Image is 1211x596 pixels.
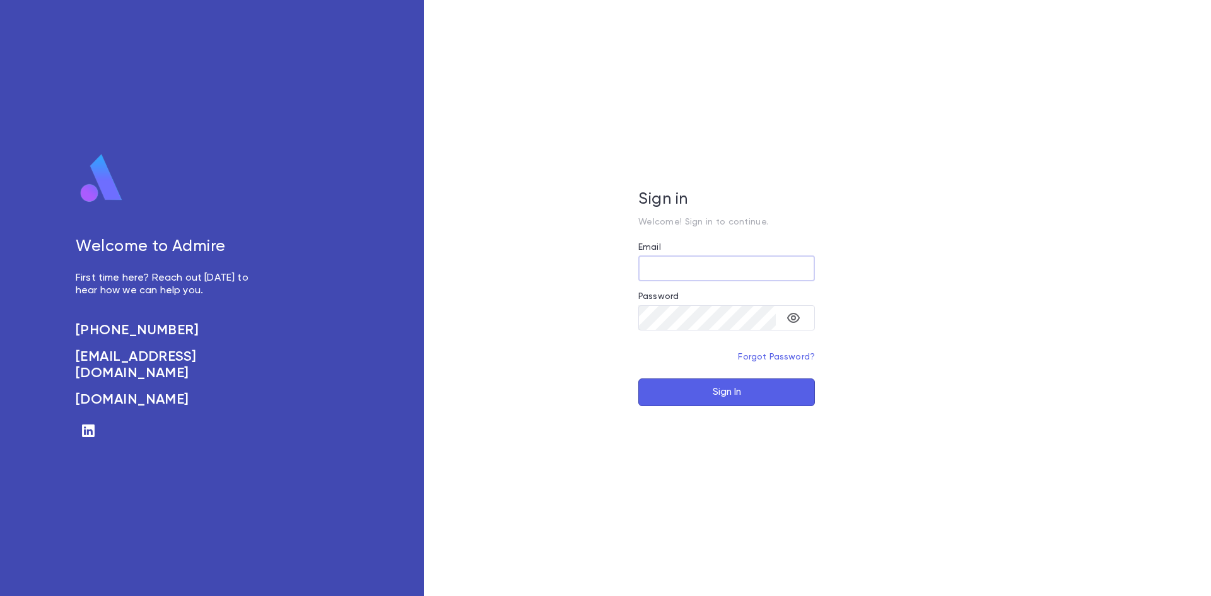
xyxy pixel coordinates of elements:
a: [DOMAIN_NAME] [76,392,262,408]
a: [EMAIL_ADDRESS][DOMAIN_NAME] [76,349,262,382]
h5: Sign in [638,190,815,209]
a: Forgot Password? [738,353,815,361]
p: First time here? Reach out [DATE] to hear how we can help you. [76,272,262,297]
img: logo [76,153,127,204]
a: [PHONE_NUMBER] [76,322,262,339]
button: toggle password visibility [781,305,806,330]
label: Password [638,291,679,301]
p: Welcome! Sign in to continue. [638,217,815,227]
button: Sign In [638,378,815,406]
label: Email [638,242,661,252]
h5: Welcome to Admire [76,238,262,257]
